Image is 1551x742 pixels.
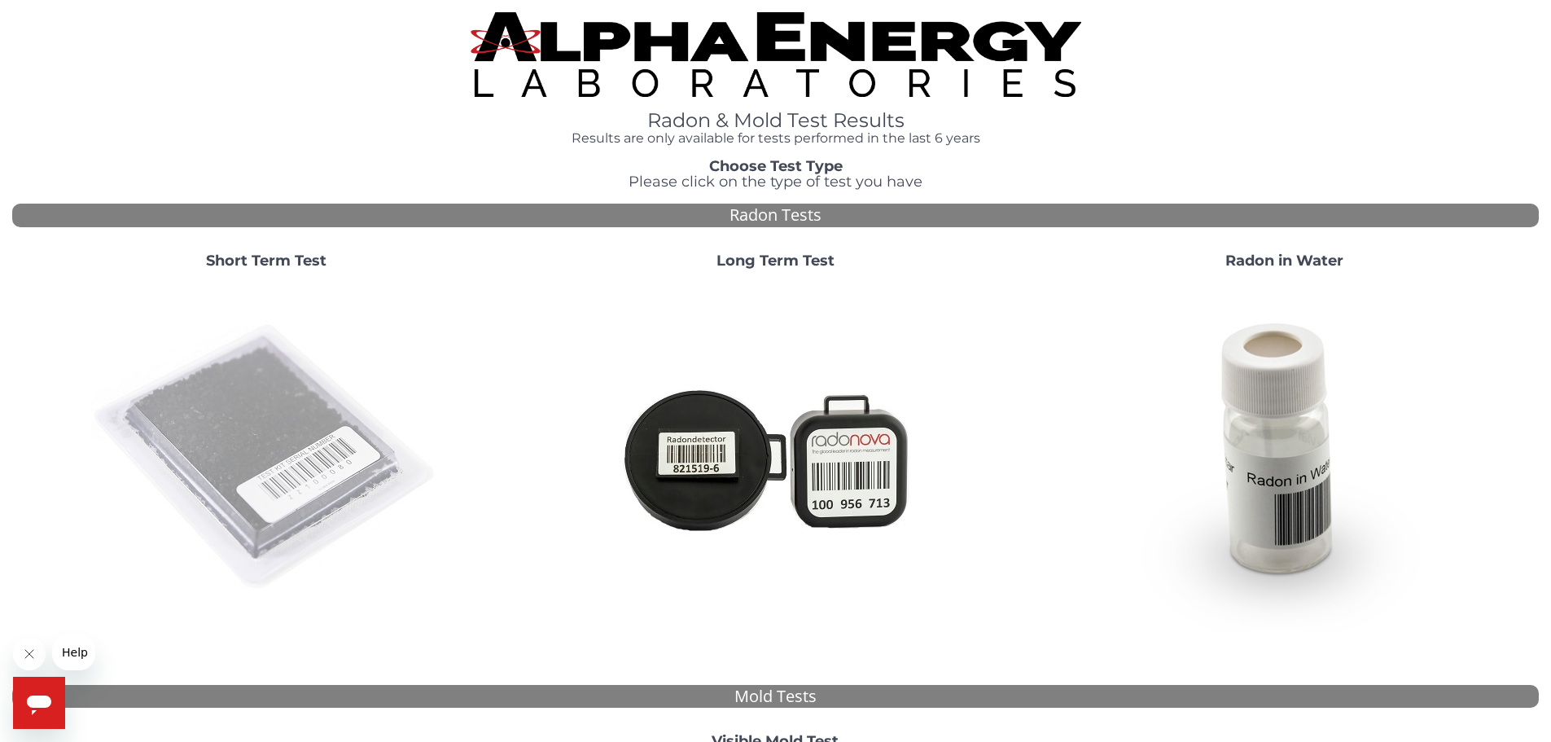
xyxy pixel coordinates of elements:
strong: Long Term Test [716,252,835,270]
iframe: Message from company [52,634,95,670]
h4: Results are only available for tests performed in the last 6 years [471,131,1081,146]
strong: Radon in Water [1225,252,1343,270]
iframe: Button to launch messaging window [13,677,65,729]
img: TightCrop.jpg [471,12,1081,97]
img: RadoninWater.jpg [1109,283,1459,633]
img: Radtrak2vsRadtrak3.jpg [600,283,950,633]
div: Radon Tests [12,204,1539,227]
strong: Short Term Test [206,252,326,270]
iframe: Close message [13,638,46,670]
span: Please click on the type of test you have [629,173,922,191]
img: ShortTerm.jpg [91,283,441,633]
div: Mold Tests [12,685,1539,709]
h1: Radon & Mold Test Results [471,110,1081,131]
strong: Choose Test Type [709,157,843,175]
